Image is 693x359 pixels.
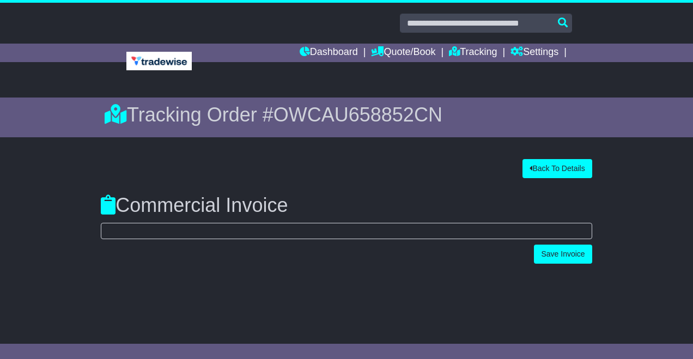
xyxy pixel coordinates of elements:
a: Settings [510,44,558,62]
a: Dashboard [300,44,358,62]
button: Back To Details [522,159,592,178]
button: Save Invoice [534,245,592,264]
div: Tracking Order # [105,103,588,126]
a: Tracking [449,44,497,62]
h3: Commercial Invoice [101,194,592,216]
a: Quote/Book [371,44,435,62]
span: OWCAU658852CN [273,104,442,126]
